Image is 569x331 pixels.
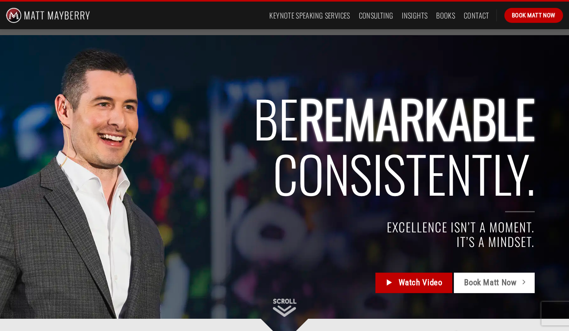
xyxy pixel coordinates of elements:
span: Book Matt Now [512,11,556,20]
a: Keynote Speaking Services [269,8,350,22]
h4: IT’S A MINDSET. [68,234,535,249]
span: Consistently. [273,136,535,210]
span: Book Matt Now [464,276,517,289]
a: Book Matt Now [504,8,563,23]
a: Book Matt Now [454,273,534,293]
span: Watch Video [399,276,442,289]
a: Contact [464,8,489,22]
img: Matt Mayberry [6,2,90,29]
img: Scroll Down [273,299,297,317]
span: REMARKABLE [298,80,535,155]
a: Watch Video [375,273,452,293]
h4: EXCELLENCE ISN’T A MOMENT. [68,220,535,234]
a: Consulting [359,8,394,22]
a: Insights [402,8,427,22]
a: Books [436,8,455,22]
h2: BE [68,90,535,201]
